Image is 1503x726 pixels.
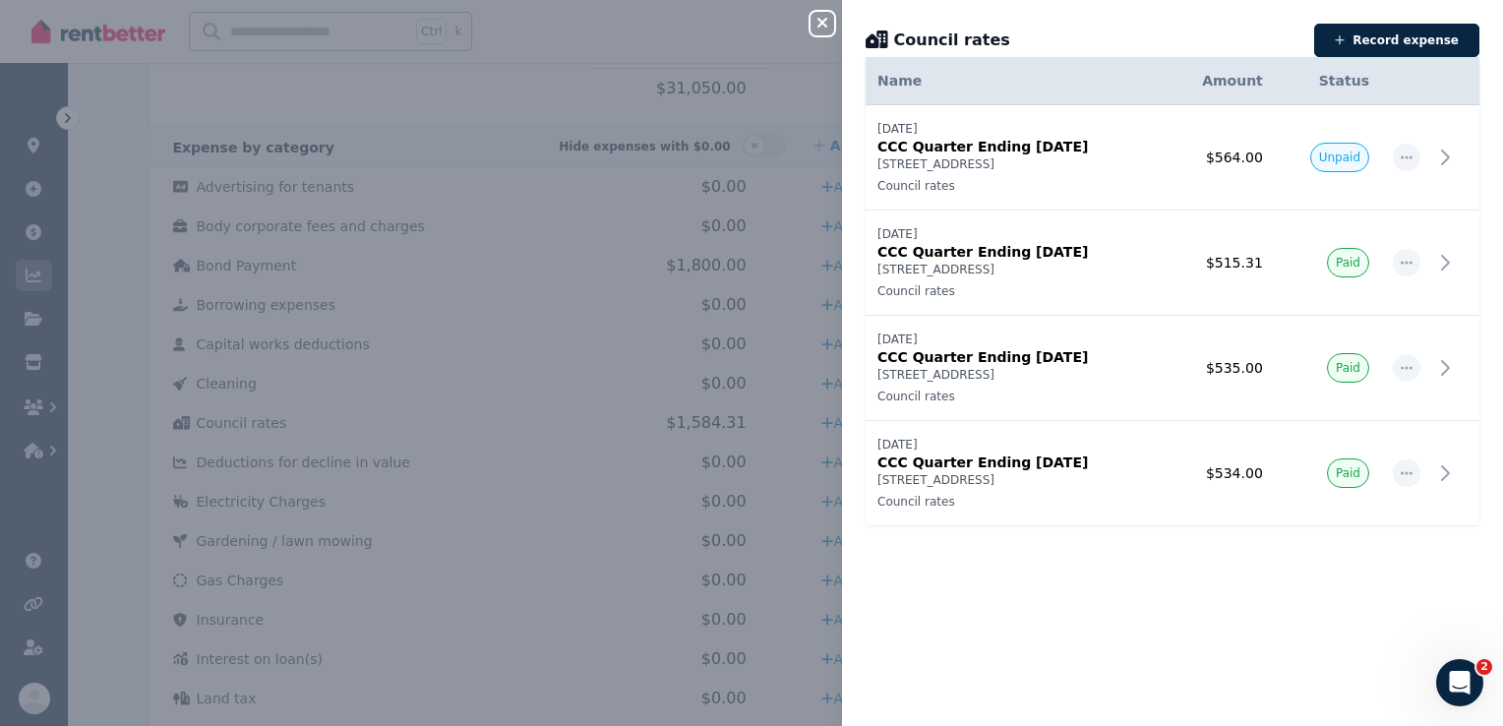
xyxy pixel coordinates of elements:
p: [STREET_ADDRESS] [877,262,1155,277]
button: Emoji picker [30,575,46,591]
img: Profile image for Jodie [59,199,79,218]
button: Upload attachment [93,575,109,591]
div: joined the conversation [85,200,335,217]
td: $534.00 [1167,421,1275,526]
b: [PERSON_NAME] [85,202,195,215]
div: Was that helpful? [31,149,151,168]
td: $515.31 [1167,211,1275,316]
p: Council rates [877,178,1155,194]
p: [DATE] [877,121,1155,137]
td: $564.00 [1167,105,1275,211]
p: [DATE] [877,437,1155,453]
h1: The RentBetter Team [95,10,260,25]
span: Paid [1336,465,1360,481]
th: Amount [1167,57,1275,105]
div: Rate your conversation [36,522,271,546]
div: Hi [PERSON_NAME], thanks for your message. [PERSON_NAME] here just jumping in. For the rental pay... [31,253,307,446]
th: Status [1275,57,1381,105]
div: The RentBetter Team says… [16,502,378,641]
div: Jodie says… [16,241,378,503]
p: [STREET_ADDRESS] [877,472,1155,488]
button: Record expense [1314,24,1479,57]
td: $535.00 [1167,316,1275,421]
span: 2 [1476,659,1492,675]
span: Paid [1336,360,1360,376]
button: Home [308,8,345,45]
iframe: Intercom live chat [1436,659,1483,706]
p: [DATE] [877,332,1155,347]
span: Paid [1336,255,1360,271]
p: Council rates [877,389,1155,404]
p: [STREET_ADDRESS] [877,156,1155,172]
span: Unpaid [1319,150,1360,165]
p: The team can also help [95,25,245,44]
img: Profile image for The RentBetter Team [56,11,88,42]
p: CCC Quarter Ending [DATE] [877,347,1155,367]
button: Start recording [125,575,141,591]
button: Send a message… [337,568,369,599]
div: Close [345,8,381,43]
div: I'd recommend trying to enter a more recent date that the system accepts, or you may need to cont... [31,27,362,123]
div: Was that helpful? [16,137,167,180]
button: Gif picker [62,575,78,591]
div: We hope this helps. [31,455,307,475]
p: CCC Quarter Ending [DATE] [877,242,1155,262]
p: CCC Quarter Ending [DATE] [877,453,1155,472]
p: CCC Quarter Ending [DATE] [877,137,1155,156]
div: Jodie says… [16,196,378,241]
div: The RentBetter Team says… [16,137,378,196]
th: Name [866,57,1167,105]
button: go back [13,8,50,45]
p: Council rates [877,283,1155,299]
p: [STREET_ADDRESS] [877,367,1155,383]
textarea: Message… [17,534,377,568]
div: Hi [PERSON_NAME], thanks for your message. [PERSON_NAME] here just jumping in. For the rental pay... [16,241,323,487]
span: Council rates [894,29,1010,52]
p: Council rates [877,494,1155,510]
p: [DATE] [877,226,1155,242]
